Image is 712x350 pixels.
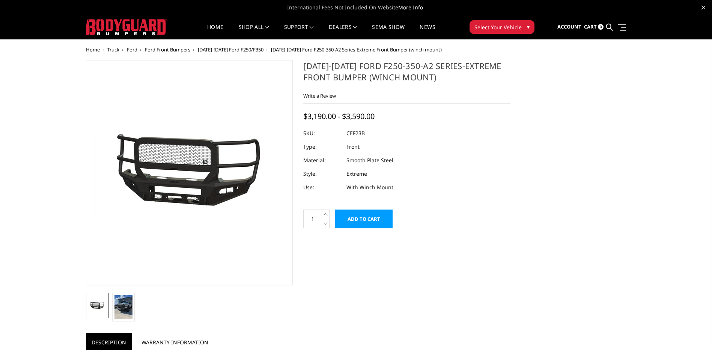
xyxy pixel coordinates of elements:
[198,46,263,53] a: [DATE]-[DATE] Ford F250/F350
[86,19,167,35] img: BODYGUARD BUMPERS
[207,24,223,39] a: Home
[303,154,341,167] dt: Material:
[346,167,367,181] dd: Extreme
[527,23,530,31] span: ▾
[239,24,269,39] a: shop all
[107,46,119,53] a: Truck
[420,24,435,39] a: News
[584,23,597,30] span: Cart
[88,302,106,310] img: 2023-2025 Ford F250-350-A2 Series-Extreme Front Bumper (winch mount)
[372,24,405,39] a: SEMA Show
[398,4,423,11] a: More Info
[271,46,442,53] span: [DATE]-[DATE] Ford F250-350-A2 Series-Extreme Front Bumper (winch mount)
[557,23,581,30] span: Account
[95,130,283,216] img: 2023-2025 Ford F250-350-A2 Series-Extreme Front Bumper (winch mount)
[303,167,341,181] dt: Style:
[303,111,375,121] span: $3,190.00 - $3,590.00
[303,127,341,140] dt: SKU:
[346,154,393,167] dd: Smooth Plate Steel
[303,181,341,194] dt: Use:
[86,60,293,285] a: 2023-2025 Ford F250-350-A2 Series-Extreme Front Bumper (winch mount)
[303,92,336,99] a: Write a Review
[346,127,365,140] dd: CEF23B
[86,46,100,53] a: Home
[114,295,132,319] img: 2023-2025 Ford F250-350-A2 Series-Extreme Front Bumper (winch mount)
[346,181,393,194] dd: With Winch Mount
[557,17,581,37] a: Account
[284,24,314,39] a: Support
[335,210,393,228] input: Add to Cart
[127,46,137,53] a: Ford
[329,24,357,39] a: Dealers
[303,140,341,154] dt: Type:
[303,60,510,88] h1: [DATE]-[DATE] Ford F250-350-A2 Series-Extreme Front Bumper (winch mount)
[346,140,360,154] dd: Front
[470,20,534,34] button: Select Your Vehicle
[474,23,522,31] span: Select Your Vehicle
[145,46,190,53] a: Ford Front Bumpers
[584,17,604,37] a: Cart 0
[598,24,604,30] span: 0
